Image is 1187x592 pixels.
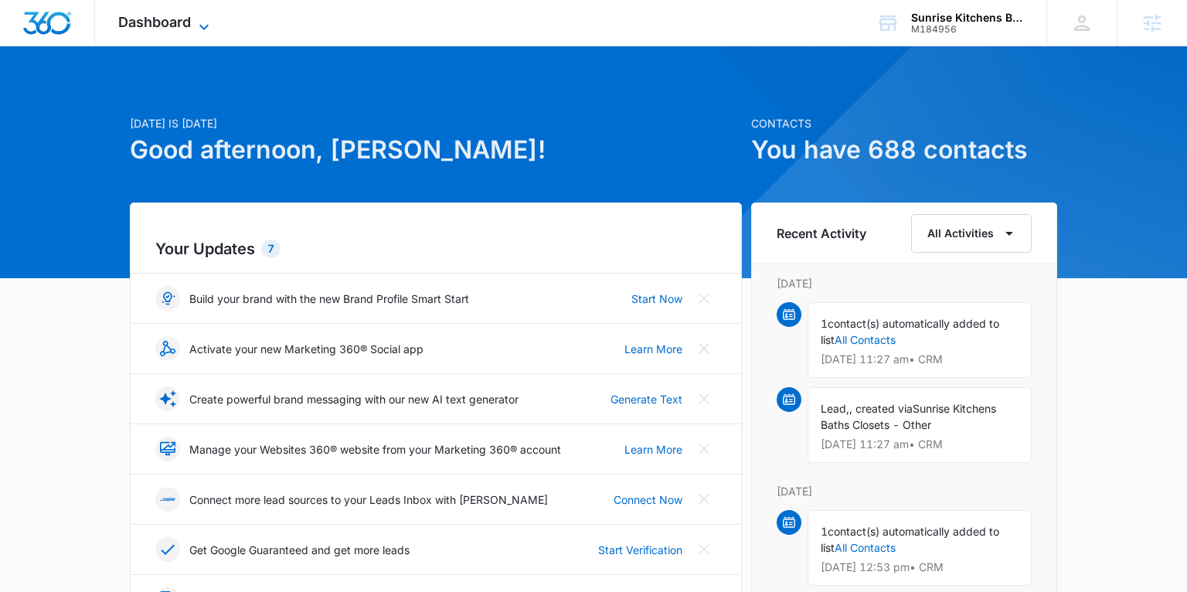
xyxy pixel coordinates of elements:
[631,291,682,307] a: Start Now
[911,12,1024,24] div: account name
[189,441,561,458] p: Manage your Websites 360® website from your Marketing 360® account
[189,341,423,357] p: Activate your new Marketing 360® Social app
[821,525,828,538] span: 1
[911,24,1024,35] div: account id
[692,487,716,512] button: Close
[777,275,1032,291] p: [DATE]
[189,291,469,307] p: Build your brand with the new Brand Profile Smart Start
[821,317,999,346] span: contact(s) automatically added to list
[692,336,716,361] button: Close
[821,354,1019,365] p: [DATE] 11:27 am • CRM
[821,317,828,330] span: 1
[821,402,849,415] span: Lead,
[777,483,1032,499] p: [DATE]
[598,542,682,558] a: Start Verification
[821,525,999,554] span: contact(s) automatically added to list
[692,537,716,562] button: Close
[611,391,682,407] a: Generate Text
[777,224,866,243] h6: Recent Activity
[189,391,519,407] p: Create powerful brand messaging with our new AI text generator
[821,439,1019,450] p: [DATE] 11:27 am • CRM
[835,541,896,554] a: All Contacts
[189,492,548,508] p: Connect more lead sources to your Leads Inbox with [PERSON_NAME]
[692,286,716,311] button: Close
[692,386,716,411] button: Close
[189,542,410,558] p: Get Google Guaranteed and get more leads
[130,131,742,168] h1: Good afternoon, [PERSON_NAME]!
[261,240,281,258] div: 7
[911,214,1032,253] button: All Activities
[614,492,682,508] a: Connect Now
[624,341,682,357] a: Learn More
[821,562,1019,573] p: [DATE] 12:53 pm • CRM
[692,437,716,461] button: Close
[624,441,682,458] a: Learn More
[130,115,742,131] p: [DATE] is [DATE]
[118,14,191,30] span: Dashboard
[835,333,896,346] a: All Contacts
[155,237,716,260] h2: Your Updates
[751,115,1057,131] p: Contacts
[849,402,913,415] span: , created via
[751,131,1057,168] h1: You have 688 contacts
